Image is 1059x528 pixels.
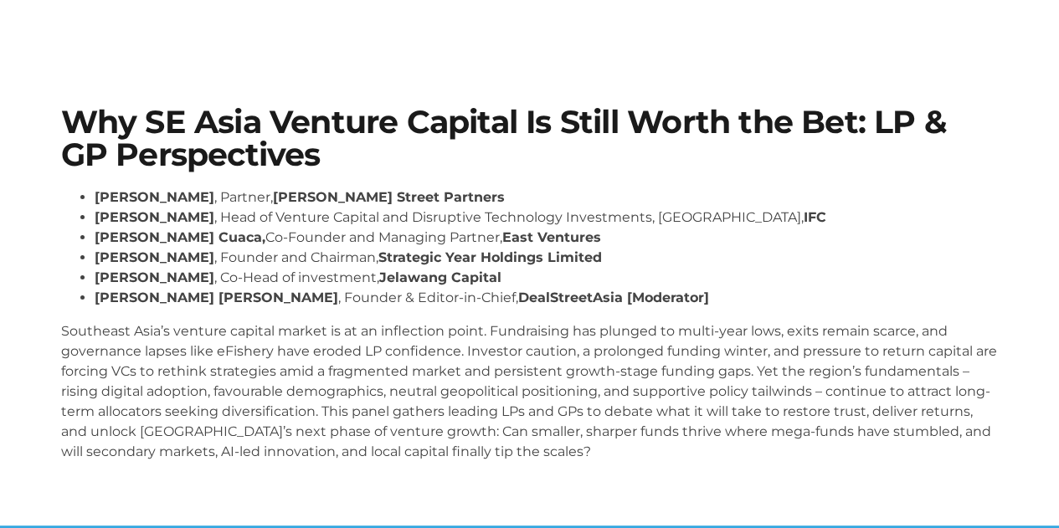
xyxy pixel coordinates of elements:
[95,269,214,285] strong: [PERSON_NAME]
[95,268,999,288] li: , Co-Head of investment,
[502,229,601,245] strong: East Ventures
[518,290,709,305] strong: DealStreetAsia [Moderator]
[273,189,505,205] strong: [PERSON_NAME] Street Partners
[61,106,999,171] h1: Why SE Asia Venture Capital Is Still Worth the Bet: LP & GP Perspectives
[95,290,338,305] strong: [PERSON_NAME] [PERSON_NAME]
[95,208,999,228] li: , Head of Venture Capital and Disruptive Technology Investments, [GEOGRAPHIC_DATA],
[61,321,999,462] p: Southeast Asia’s venture capital market is at an inflection point. Fundraising has plunged to mul...
[95,249,214,265] strong: [PERSON_NAME]
[95,248,999,268] li: , Founder and Chairman,
[95,229,265,245] strong: [PERSON_NAME] Cuaca,
[95,228,999,248] li: Co-Founder and Managing Partner,
[95,189,214,205] strong: [PERSON_NAME]
[95,187,999,208] li: , Partner,
[804,209,826,225] strong: IFC
[379,269,501,285] strong: Jelawang Capital
[378,249,602,265] strong: Strategic Year Holdings Limited
[95,209,214,225] strong: [PERSON_NAME]
[95,288,999,308] li: , Founder & Editor-in-Chief,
